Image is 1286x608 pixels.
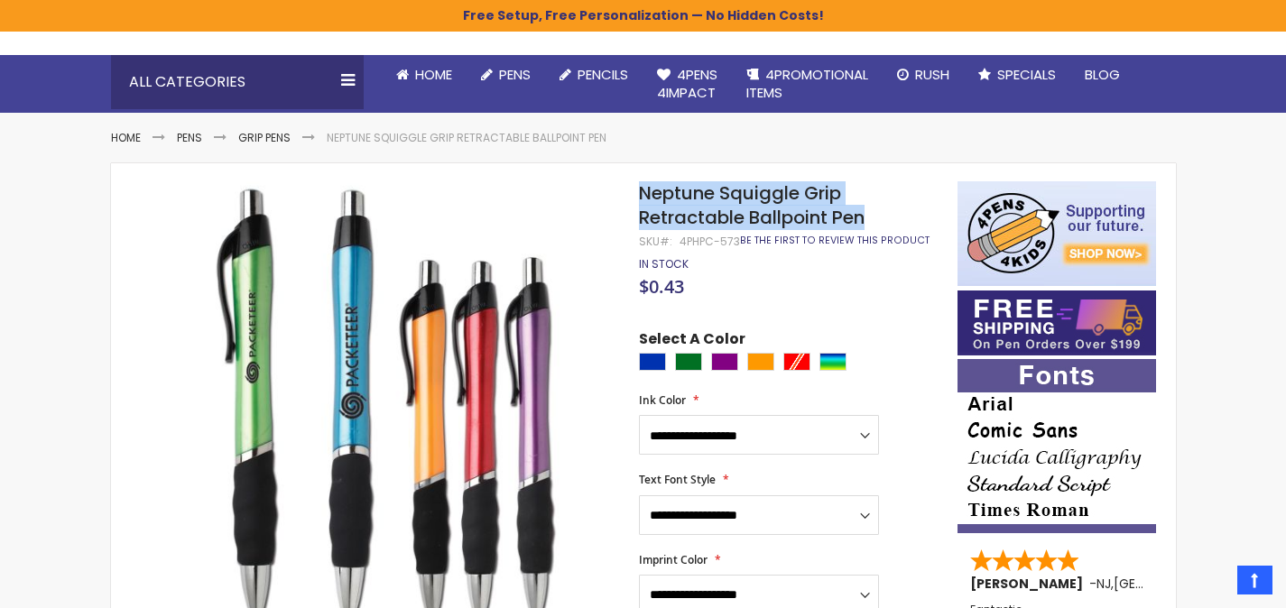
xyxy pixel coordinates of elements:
[746,65,868,102] span: 4PROMOTIONAL ITEMS
[997,65,1056,84] span: Specials
[578,65,628,84] span: Pencils
[747,353,774,371] div: Orange
[639,257,689,272] div: Availability
[639,552,708,567] span: Imprint Color
[964,55,1070,95] a: Specials
[958,290,1156,355] img: Free shipping on orders over $199
[970,575,1089,593] span: [PERSON_NAME]
[545,55,643,95] a: Pencils
[1237,566,1272,594] a: Top
[915,65,949,84] span: Rush
[819,353,847,371] div: Assorted
[639,353,666,371] div: Blue
[499,65,531,84] span: Pens
[639,256,689,272] span: In stock
[639,180,865,230] span: Neptune Squiggle Grip Retractable Ballpoint Pen
[382,55,467,95] a: Home
[639,392,686,408] span: Ink Color
[1096,575,1111,593] span: NJ
[639,234,672,249] strong: SKU
[711,353,738,371] div: Purple
[327,131,606,145] li: Neptune Squiggle Grip Retractable Ballpoint Pen
[643,55,732,114] a: 4Pens4impact
[958,359,1156,533] img: font-personalization-examples
[415,65,452,84] span: Home
[1070,55,1134,95] a: Blog
[177,130,202,145] a: Pens
[639,274,684,299] span: $0.43
[883,55,964,95] a: Rush
[675,353,702,371] div: Green
[111,55,364,109] div: All Categories
[1085,65,1120,84] span: Blog
[657,65,717,102] span: 4Pens 4impact
[467,55,545,95] a: Pens
[1089,575,1246,593] span: - ,
[238,130,291,145] a: Grip Pens
[680,235,740,249] div: 4PHPC-573
[111,130,141,145] a: Home
[639,472,716,487] span: Text Font Style
[732,55,883,114] a: 4PROMOTIONALITEMS
[958,181,1156,286] img: 4pens 4 kids
[1114,575,1246,593] span: [GEOGRAPHIC_DATA]
[740,234,930,247] a: Be the first to review this product
[639,329,745,354] span: Select A Color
